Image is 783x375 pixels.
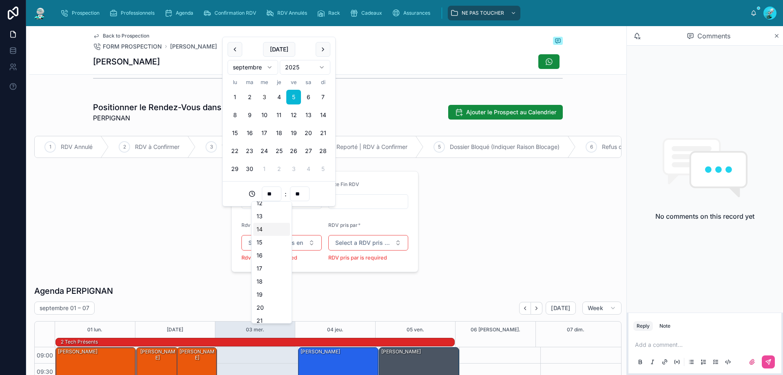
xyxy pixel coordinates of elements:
[228,144,242,158] button: lundi 22 septembre 2025
[253,262,290,275] div: 17
[257,126,272,140] button: mercredi 17 septembre 2025
[380,348,422,355] div: [PERSON_NAME]
[138,348,177,362] div: [PERSON_NAME]
[633,321,653,331] button: Reply
[403,10,430,16] span: Assurances
[582,302,622,315] button: Week
[228,186,330,201] div: :
[471,322,520,338] button: 06 [PERSON_NAME].
[135,143,179,151] span: RDV à Confirmer
[272,78,286,87] th: jeudi
[328,222,358,228] span: RDV pris par
[316,90,330,104] button: dimanche 7 septembre 2025
[361,10,382,16] span: Cadeaux
[314,6,346,20] a: Rack
[272,90,286,104] button: jeudi 4 septembre 2025
[93,33,149,39] a: Back to Prospection
[33,7,47,20] img: App logo
[328,10,340,16] span: Rack
[162,6,199,20] a: Agenda
[253,210,290,223] div: 13
[248,239,303,247] span: Select a Rdv Pris en
[301,78,316,87] th: samedi
[242,78,257,87] th: mardi
[228,126,242,140] button: lundi 15 septembre 2025
[257,90,272,104] button: Today, mercredi 3 septembre 2025
[54,4,750,22] div: scrollable content
[655,211,754,221] h2: No comments on this record yet
[178,348,216,362] div: [PERSON_NAME]
[407,322,424,338] div: 05 ven.
[201,6,262,20] a: Confirmation RDV
[286,126,301,140] button: vendredi 19 septembre 2025
[228,108,242,122] button: lundi 8 septembre 2025
[286,144,301,158] button: vendredi 26 septembre 2025
[257,78,272,87] th: mercredi
[60,338,99,346] div: 2 Tech présents
[228,78,242,87] th: lundi
[251,201,292,324] div: Suggestions
[462,10,504,16] span: NE PAS TOUCHER
[272,108,286,122] button: jeudi 11 septembre 2025
[263,6,313,20] a: RDV Annulés
[253,288,290,301] div: 19
[93,42,162,51] a: FORM PROSPECTION
[257,144,272,158] button: mercredi 24 septembre 2025
[241,254,322,262] p: Rdv Pris en is required
[253,236,290,249] div: 15
[176,10,193,16] span: Agenda
[167,322,183,338] button: [DATE]
[107,6,160,20] a: Professionnels
[40,304,89,312] h2: septembre 01 – 07
[286,78,301,87] th: vendredi
[228,78,330,176] table: septembre 2025
[228,90,242,104] button: lundi 1 septembre 2025
[659,323,670,329] div: Note
[93,56,160,67] h1: [PERSON_NAME]
[697,31,730,41] span: Comments
[61,143,93,151] span: RDV Annulé
[286,90,301,104] button: vendredi 5 septembre 2025, selected
[222,143,281,151] span: Vitrage à Commander
[301,144,316,158] button: samedi 27 septembre 2025
[272,126,286,140] button: jeudi 18 septembre 2025
[567,322,584,338] button: 07 dim.
[466,108,556,116] span: Ajouter le Prospect au Calendrier
[58,6,105,20] a: Prospection
[335,239,392,247] span: Select a RDV pris par
[34,285,113,297] h1: Agenda PERPIGNAN
[272,162,286,176] button: jeudi 2 octobre 2025
[531,302,542,315] button: Next
[170,42,217,51] a: [PERSON_NAME]
[301,90,316,104] button: samedi 6 septembre 2025
[277,10,307,16] span: RDV Annulés
[323,143,407,151] span: RDV Reporté | RDV à Confirmer
[242,162,257,176] button: mardi 30 septembre 2025
[242,108,257,122] button: mardi 9 septembre 2025
[316,78,330,87] th: dimanche
[253,301,290,314] div: 20
[328,181,359,187] span: Date Fin RDV
[301,126,316,140] button: samedi 20 septembre 2025
[57,348,98,355] div: [PERSON_NAME]
[215,10,256,16] span: Confirmation RDV
[87,322,102,338] button: 01 lun.
[49,144,51,150] span: 1
[286,108,301,122] button: vendredi 12 septembre 2025
[519,302,531,315] button: Back
[327,322,343,338] button: 04 jeu.
[328,254,409,262] p: RDV pris par is required
[253,249,290,262] div: 16
[253,223,290,236] div: 14
[448,105,563,120] button: Ajouter le Prospect au Calendrier
[263,42,295,57] button: [DATE]
[246,322,264,338] div: 03 mer.
[257,162,272,176] button: mercredi 1 octobre 2025
[228,162,242,176] button: lundi 29 septembre 2025
[656,321,674,331] button: Note
[123,144,126,150] span: 2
